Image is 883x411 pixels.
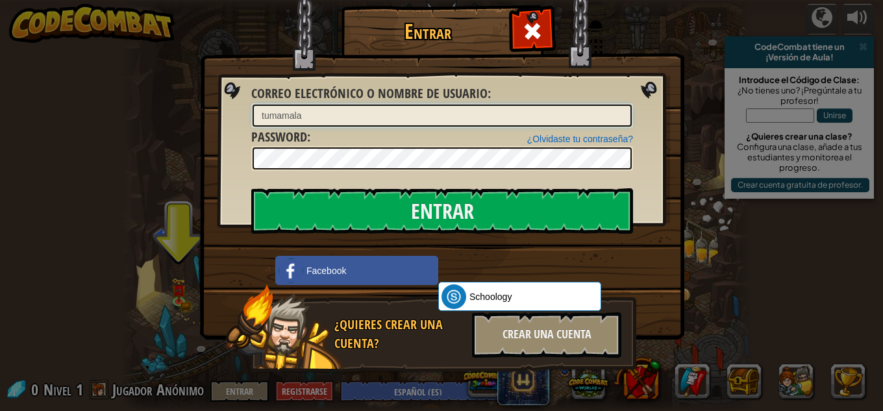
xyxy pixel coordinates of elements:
[306,264,346,277] span: Facebook
[334,316,464,353] div: ¿Quieres crear una cuenta?
[345,20,510,43] h1: Entrar
[251,84,491,103] label: :
[469,290,512,303] span: Schoology
[251,128,310,147] label: :
[251,128,307,145] span: Password
[279,258,303,283] img: facebook_small.png
[441,284,466,309] img: schoology.png
[251,188,633,234] input: Entrar
[432,255,590,283] iframe: Botón Iniciar sesión con Google
[527,134,633,144] a: ¿Olvidaste tu contraseña?
[251,84,488,102] span: Correo electrónico o nombre de usuario
[472,312,621,358] div: Crear una cuenta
